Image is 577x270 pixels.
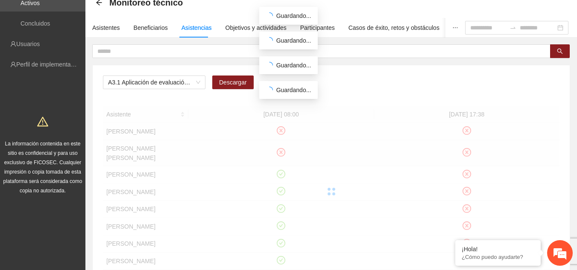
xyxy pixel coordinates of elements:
p: ¿Cómo puedo ayudarte? [462,254,534,260]
span: Guardando... [276,87,311,93]
div: Asistencias [182,23,212,32]
span: La información contenida en este sitio es confidencial y para uso exclusivo de FICOSEC. Cualquier... [3,141,82,194]
span: Descargar [219,78,247,87]
span: Guardando... [276,62,311,69]
div: Objetivos y actividades [226,23,287,32]
button: search [550,44,570,58]
textarea: Escriba su mensaje y pulse “Intro” [4,180,163,209]
span: to [510,24,516,31]
button: Descargar [212,75,254,89]
a: Concluidos [21,20,50,27]
a: Perfil de implementadora [16,61,83,68]
span: ellipsis [452,25,458,31]
div: Chatee con nosotros ahora [44,44,144,55]
span: loading [265,36,274,45]
span: A3.1 Aplicación de evaluación SENA a NNA de Aquiles Serdán [108,76,200,89]
div: Asistentes [92,23,120,32]
span: loading [265,11,274,20]
div: Casos de éxito, retos y obstáculos [349,23,439,32]
button: ellipsis [445,18,465,38]
div: Minimizar ventana de chat en vivo [140,4,161,25]
span: Guardando... [276,12,311,19]
span: Guardando... [276,37,311,44]
div: ¡Hola! [462,246,534,253]
span: Estamos en línea. [50,87,118,173]
span: loading [265,61,274,70]
span: warning [37,116,48,127]
span: swap-right [510,24,516,31]
a: Usuarios [16,41,40,47]
div: Participantes [300,23,335,32]
span: loading [265,85,274,94]
span: search [557,48,563,55]
div: Beneficiarios [134,23,168,32]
